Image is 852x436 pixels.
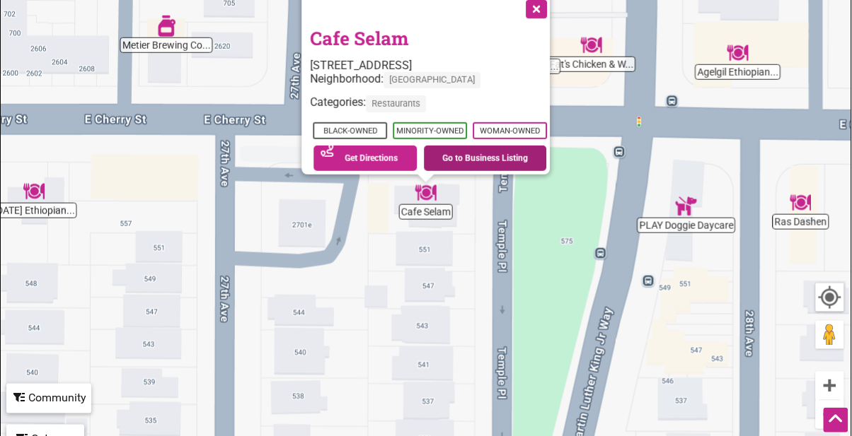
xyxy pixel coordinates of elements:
a: Get Directions [314,146,418,171]
span: Woman-Owned [473,122,548,139]
div: PLAY Doggie Daycare [670,190,703,223]
div: Community [8,385,90,412]
button: Zoom out [816,401,844,429]
div: [STREET_ADDRESS] [311,59,551,72]
button: Your Location [816,283,844,312]
span: [GEOGRAPHIC_DATA] [384,72,481,88]
div: Neighborhood: [311,72,551,95]
a: Go to Business Listing [424,146,547,171]
div: Cafe Selam [410,177,442,209]
div: Ras Dashen [785,187,817,219]
span: Minority-Owned [393,122,468,139]
span: Black-Owned [313,122,388,139]
div: Scroll Back to Top [824,408,848,432]
span: Restaurants [367,95,427,112]
div: Fat's Chicken & Waffles [575,29,608,61]
div: Metier Brewing Company [150,10,183,42]
div: Filter by Community [6,384,91,413]
div: Agelgil Ethiopian Restaurant [722,37,754,69]
div: Categories: [311,95,551,119]
div: Meskel Ethiopian Restaurant [18,175,50,208]
button: Drag Pegman onto the map to open Street View [816,321,844,349]
button: Zoom in [816,372,844,400]
a: Cafe Selam [311,26,409,50]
